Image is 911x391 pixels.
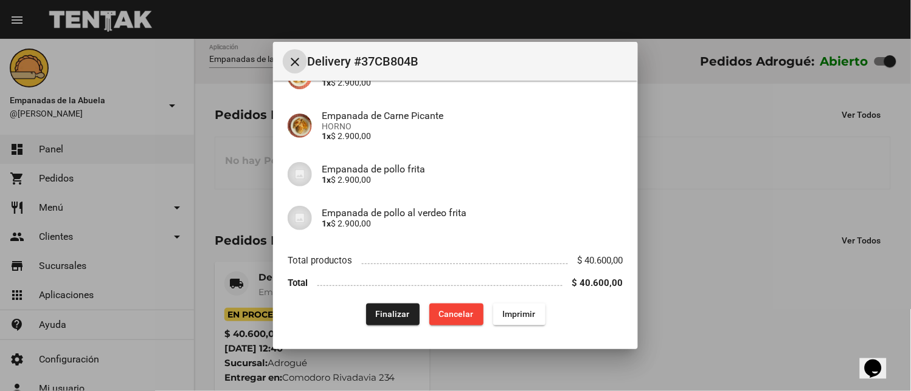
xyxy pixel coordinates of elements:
[322,175,331,185] b: 1x
[322,163,623,175] h4: Empanada de pollo frita
[439,310,474,319] span: Cancelar
[288,206,312,230] img: 07c47add-75b0-4ce5-9aba-194f44787723.jpg
[322,207,623,219] h4: Empanada de pollo al verdeo frita
[322,110,623,121] h4: Empanada de Carne Picante
[322,78,623,87] p: $ 2.900,00
[288,271,623,294] li: Total $ 40.600,00
[860,342,899,379] iframe: chat widget
[376,310,410,319] span: Finalizar
[366,304,420,325] button: Finalizar
[283,49,307,73] button: Cerrar
[322,78,331,87] b: 1x
[322,219,623,228] p: $ 2.900,00
[288,55,302,69] mat-icon: Cerrar
[322,131,623,141] p: $ 2.900,00
[322,175,623,185] p: $ 2.900,00
[288,114,312,138] img: 244b8d39-ba06-4741-92c7-e12f1b13dfde.jpg
[429,304,483,325] button: Cancelar
[288,162,312,186] img: 07c47add-75b0-4ce5-9aba-194f44787723.jpg
[307,52,628,71] span: Delivery #37CB804B
[503,310,536,319] span: Imprimir
[322,219,331,228] b: 1x
[493,304,546,325] button: Imprimir
[288,250,623,272] li: Total productos $ 40.600,00
[322,131,331,141] b: 1x
[322,121,623,131] span: HORNO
